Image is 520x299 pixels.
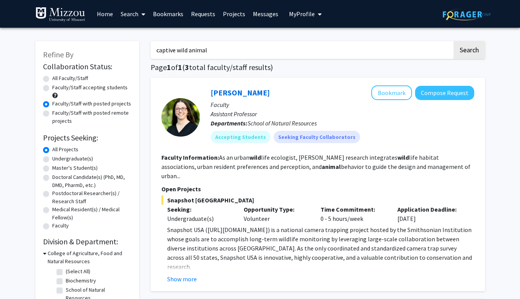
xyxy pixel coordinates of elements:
[185,62,189,72] span: 3
[48,249,131,266] h3: College of Agriculture, Food and Natural Resources
[52,145,78,154] label: All Projects
[167,214,233,223] div: Undergraduate(s)
[161,154,219,161] b: Faculty Information:
[161,184,474,194] p: Open Projects
[274,131,360,143] mat-chip: Seeking Faculty Collaborators
[415,86,474,100] button: Compose Request to Christine Brodsky
[322,163,341,170] b: animal
[43,50,73,59] span: Refine By
[187,0,219,27] a: Requests
[211,109,474,119] p: Assistant Professor
[315,205,392,223] div: 0 - 5 hours/week
[167,205,233,214] p: Seeking:
[6,264,33,293] iframe: Chat
[167,62,171,72] span: 1
[52,100,131,108] label: Faculty/Staff with posted projects
[43,133,131,142] h2: Projects Seeking:
[149,0,187,27] a: Bookmarks
[151,41,452,59] input: Search Keywords
[52,189,131,205] label: Postdoctoral Researcher(s) / Research Staff
[397,154,409,161] b: wild
[161,154,470,180] fg-read-more: As an urban life ecologist, [PERSON_NAME] research integrates life habitat associations, urban re...
[66,267,90,276] label: (Select All)
[167,274,197,284] button: Show more
[117,0,149,27] a: Search
[151,63,485,72] h1: Page of ( total faculty/staff results)
[93,0,117,27] a: Home
[35,7,85,22] img: University of Missouri Logo
[244,205,309,214] p: Opportunity Type:
[289,10,315,18] span: My Profile
[211,88,270,97] a: [PERSON_NAME]
[52,173,131,189] label: Doctoral Candidate(s) (PhD, MD, DMD, PharmD, etc.)
[43,237,131,246] h2: Division & Department:
[167,225,474,271] p: Snapshot USA ([URL][DOMAIN_NAME]) is a national camera trapping project hosted by the Smithsonian...
[454,41,485,59] button: Search
[52,164,98,172] label: Master's Student(s)
[52,222,69,230] label: Faculty
[397,205,463,214] p: Application Deadline:
[392,205,468,223] div: [DATE]
[219,0,249,27] a: Projects
[161,195,474,205] span: Snapshot [GEOGRAPHIC_DATA]
[211,119,248,127] b: Departments:
[443,8,491,20] img: ForagerOne Logo
[371,85,412,100] button: Add Christine Brodsky to Bookmarks
[211,100,474,109] p: Faculty
[178,62,182,72] span: 1
[52,205,131,222] label: Medical Resident(s) / Medical Fellow(s)
[52,109,131,125] label: Faculty/Staff with posted remote projects
[52,74,88,82] label: All Faculty/Staff
[52,84,128,92] label: Faculty/Staff accepting students
[249,0,282,27] a: Messages
[321,205,386,214] p: Time Commitment:
[248,119,317,127] span: School of Natural Resources
[238,205,315,223] div: Volunteer
[66,277,96,285] label: Biochemistry
[211,131,271,143] mat-chip: Accepting Students
[52,155,93,163] label: Undergraduate(s)
[249,154,261,161] b: wild
[43,62,131,71] h2: Collaboration Status:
